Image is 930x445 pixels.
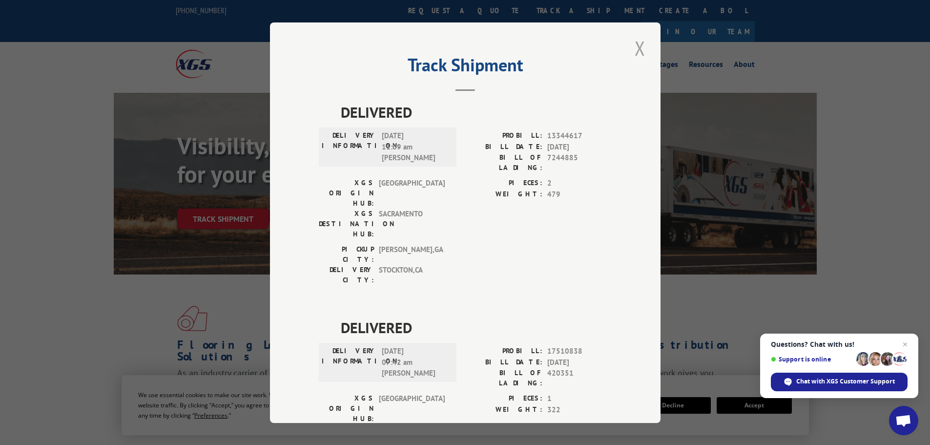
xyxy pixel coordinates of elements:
span: 479 [547,189,612,200]
label: BILL OF LADING: [465,152,542,173]
label: BILL DATE: [465,357,542,368]
label: PROBILL: [465,346,542,357]
span: 7244885 [547,152,612,173]
span: DELIVERED [341,101,612,123]
label: XGS DESTINATION HUB: [319,209,374,239]
span: 2 [547,178,612,189]
span: [DATE] [547,141,612,152]
span: 17510838 [547,346,612,357]
span: 420351 [547,368,612,388]
label: BILL DATE: [465,141,542,152]
span: 1 [547,393,612,404]
label: WEIGHT: [465,404,542,415]
label: PICKUP CITY: [319,244,374,265]
span: Questions? Chat with us! [771,340,908,348]
span: [DATE] [547,357,612,368]
label: DELIVERY INFORMATION: [322,130,377,164]
span: Chat with XGS Customer Support [796,377,895,386]
label: PIECES: [465,178,542,189]
a: Open chat [889,406,918,435]
span: [DATE] 07:42 am [PERSON_NAME] [382,346,448,379]
label: WEIGHT: [465,189,542,200]
span: STOCKTON , CA [379,265,445,285]
span: 13344617 [547,130,612,142]
label: DELIVERY INFORMATION: [322,346,377,379]
span: Support is online [771,356,853,363]
span: [GEOGRAPHIC_DATA] [379,178,445,209]
span: 322 [547,404,612,415]
label: PROBILL: [465,130,542,142]
label: DELIVERY CITY: [319,265,374,285]
button: Close modal [632,35,648,62]
label: PIECES: [465,393,542,404]
label: BILL OF LADING: [465,368,542,388]
span: [PERSON_NAME] , GA [379,244,445,265]
h2: Track Shipment [319,58,612,77]
span: [GEOGRAPHIC_DATA] [379,393,445,424]
label: XGS ORIGIN HUB: [319,178,374,209]
label: XGS ORIGIN HUB: [319,393,374,424]
span: DELIVERED [341,317,612,339]
span: [DATE] 11:09 am [PERSON_NAME] [382,130,448,164]
span: Chat with XGS Customer Support [771,373,908,391]
span: SACRAMENTO [379,209,445,239]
